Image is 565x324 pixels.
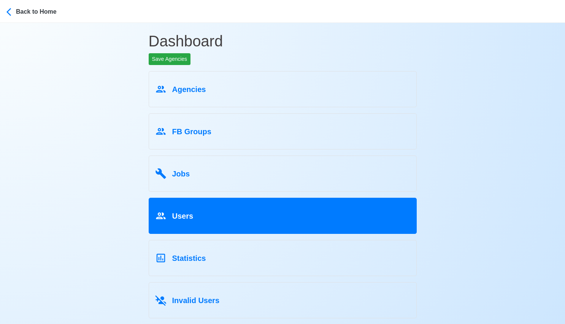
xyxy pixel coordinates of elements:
[149,23,417,53] h1: Dashboard
[172,170,190,178] span: Jobs
[172,85,206,94] span: Agencies
[149,113,417,149] a: FB Groups
[172,254,206,262] span: Statistics
[6,2,73,20] button: Back to Home
[16,6,73,16] div: Back to Home
[172,296,220,305] span: Invalid Users
[172,212,194,220] span: Users
[149,198,417,234] a: Users
[172,127,211,136] span: FB Groups
[149,240,417,276] a: Statistics
[149,53,191,65] button: Save Agencies
[149,71,417,107] a: Agencies
[149,282,417,318] a: Invalid Users
[149,156,417,192] a: Jobs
